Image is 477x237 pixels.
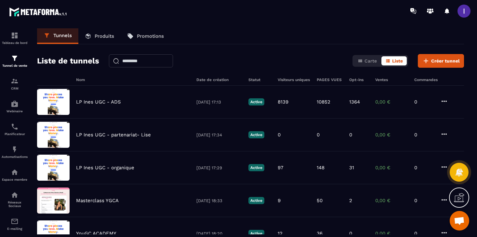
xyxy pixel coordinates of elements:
img: automations [11,168,19,176]
p: 0 [317,132,320,138]
p: [DATE] 17:34 [196,132,242,137]
p: 0 [414,132,434,138]
img: email [11,217,19,225]
p: CRM [2,87,28,90]
p: [DATE] 17:13 [196,100,242,105]
img: image [37,188,70,214]
a: Promotions [121,28,170,44]
p: 36 [317,230,323,236]
h6: Statut [248,77,271,82]
p: Tunnel de vente [2,64,28,67]
p: [DATE] 18:33 [196,198,242,203]
p: 31 [349,165,354,171]
h2: Liste de tunnels [37,54,99,67]
h6: Nom [76,77,190,82]
p: Réseaux Sociaux [2,201,28,208]
p: [DATE] 17:29 [196,165,242,170]
p: 1364 [349,99,360,105]
p: Active [248,164,264,171]
h6: Visiteurs uniques [278,77,310,82]
h6: PAGES VUES [317,77,343,82]
p: Promotions [137,33,164,39]
a: formationformationCRM [2,72,28,95]
p: 97 [278,165,283,171]
p: 50 [317,198,323,203]
h6: Opt-ins [349,77,369,82]
span: Créer tunnel [431,58,460,64]
p: Webinaire [2,109,28,113]
p: Masterclass YGCA [76,198,119,203]
p: 0,00 € [375,230,408,236]
a: automationsautomationsWebinaire [2,95,28,118]
p: 0,00 € [375,132,408,138]
img: image [37,155,70,181]
p: 0 [278,132,281,138]
button: Créer tunnel [418,54,464,68]
img: formation [11,54,19,62]
a: emailemailE-mailing [2,213,28,235]
img: image [37,89,70,115]
img: social-network [11,191,19,199]
img: automations [11,100,19,108]
p: Active [248,230,264,237]
img: automations [11,146,19,153]
p: Tableau de bord [2,41,28,45]
img: formation [11,77,19,85]
p: 9 [278,198,281,203]
p: Tunnels [53,33,72,38]
a: formationformationTunnel de vente [2,49,28,72]
p: 0 [414,198,434,203]
img: logo [9,6,68,18]
p: Planificateur [2,132,28,136]
img: image [37,122,70,148]
p: Active [248,197,264,204]
p: E-mailing [2,227,28,230]
button: Carte [354,56,381,65]
p: LP Ines UGC - partenariat- Lise [76,132,151,138]
button: Liste [381,56,407,65]
p: 10852 [317,99,330,105]
p: Active [248,131,264,138]
span: Liste [392,58,403,63]
p: 0,00 € [375,165,408,171]
p: 0,00 € [375,198,408,203]
p: 8139 [278,99,288,105]
p: 0 [349,132,352,138]
a: automationsautomationsEspace membre [2,163,28,186]
p: 0 [414,165,434,171]
p: 12 [278,230,283,236]
p: Produits [95,33,114,39]
p: Active [248,98,264,105]
p: 0 [349,230,352,236]
img: scheduler [11,123,19,131]
p: 0,00 € [375,99,408,105]
p: Espace membre [2,178,28,181]
p: LP Ines UGC - organique [76,165,134,171]
a: formationformationTableau de bord [2,27,28,49]
a: Produits [78,28,121,44]
img: formation [11,32,19,39]
h6: Ventes [375,77,408,82]
a: schedulerschedulerPlanificateur [2,118,28,141]
a: Ouvrir le chat [450,211,469,230]
h6: Date de création [196,77,242,82]
a: automationsautomationsAutomatisations [2,141,28,163]
p: YouGC ACADEMY [76,230,116,236]
p: Automatisations [2,155,28,159]
p: 0 [414,99,434,105]
span: Carte [364,58,377,63]
p: LP Ines UGC - ADS [76,99,121,105]
a: social-networksocial-networkRéseaux Sociaux [2,186,28,213]
p: 2 [349,198,352,203]
h6: Commandes [414,77,438,82]
a: Tunnels [37,28,78,44]
p: 148 [317,165,325,171]
p: [DATE] 18:20 [196,231,242,236]
p: 0 [414,230,434,236]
